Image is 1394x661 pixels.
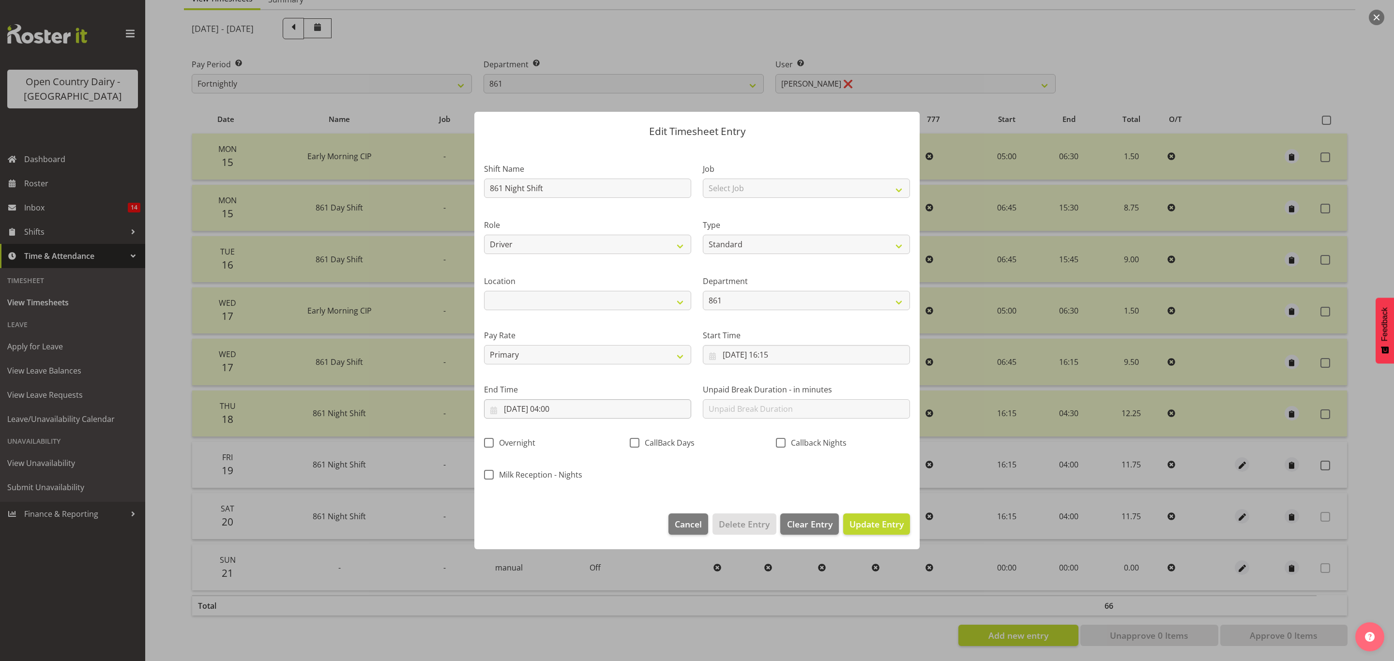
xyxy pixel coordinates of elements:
label: Start Time [703,330,910,341]
button: Delete Entry [712,513,776,535]
span: Overnight [494,438,535,448]
span: Clear Entry [787,518,833,530]
input: Click to select... [703,345,910,364]
span: Cancel [675,518,702,530]
label: Unpaid Break Duration - in minutes [703,384,910,395]
button: Clear Entry [780,513,838,535]
button: Update Entry [843,513,910,535]
span: Milk Reception - Nights [494,470,582,480]
span: Feedback [1380,307,1389,341]
label: Location [484,275,691,287]
label: Type [703,219,910,231]
span: Update Entry [849,518,904,530]
label: Role [484,219,691,231]
p: Edit Timesheet Entry [484,126,910,136]
label: Department [703,275,910,287]
label: End Time [484,384,691,395]
span: Callback Nights [786,438,847,448]
label: Job [703,163,910,175]
input: Shift Name [484,179,691,198]
button: Feedback - Show survey [1376,298,1394,363]
input: Click to select... [484,399,691,419]
img: help-xxl-2.png [1365,632,1375,642]
label: Pay Rate [484,330,691,341]
span: Delete Entry [719,518,770,530]
button: Cancel [668,513,708,535]
input: Unpaid Break Duration [703,399,910,419]
label: Shift Name [484,163,691,175]
span: CallBack Days [639,438,695,448]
